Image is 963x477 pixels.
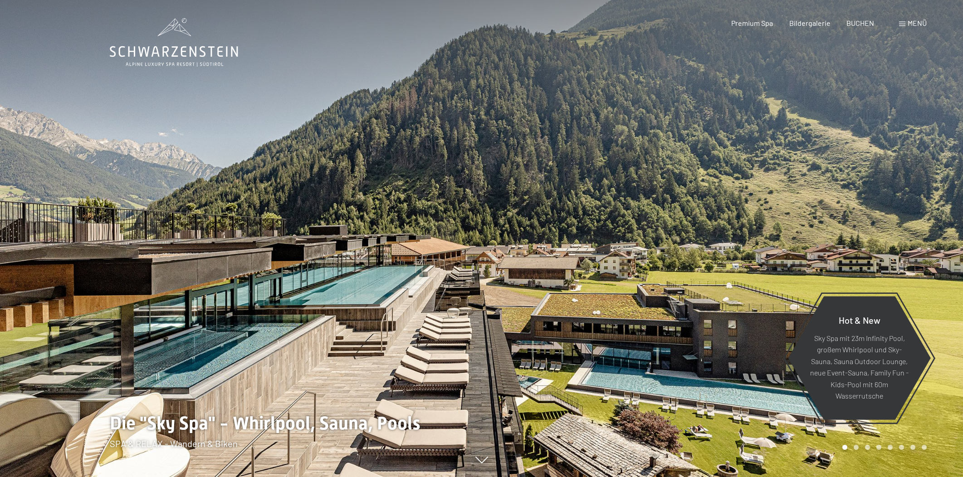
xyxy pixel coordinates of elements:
[839,314,880,325] span: Hot & New
[910,445,915,450] div: Carousel Page 7
[787,296,931,420] a: Hot & New Sky Spa mit 23m Infinity Pool, großem Whirlpool und Sky-Sauna, Sauna Outdoor Lounge, ne...
[876,445,881,450] div: Carousel Page 4
[908,19,927,27] span: Menü
[842,445,847,450] div: Carousel Page 1 (Current Slide)
[846,19,874,27] a: BUCHEN
[839,445,927,450] div: Carousel Pagination
[899,445,904,450] div: Carousel Page 6
[810,332,909,402] p: Sky Spa mit 23m Infinity Pool, großem Whirlpool und Sky-Sauna, Sauna Outdoor Lounge, neue Event-S...
[865,445,870,450] div: Carousel Page 3
[731,19,773,27] a: Premium Spa
[888,445,893,450] div: Carousel Page 5
[922,445,927,450] div: Carousel Page 8
[789,19,831,27] a: Bildergalerie
[854,445,859,450] div: Carousel Page 2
